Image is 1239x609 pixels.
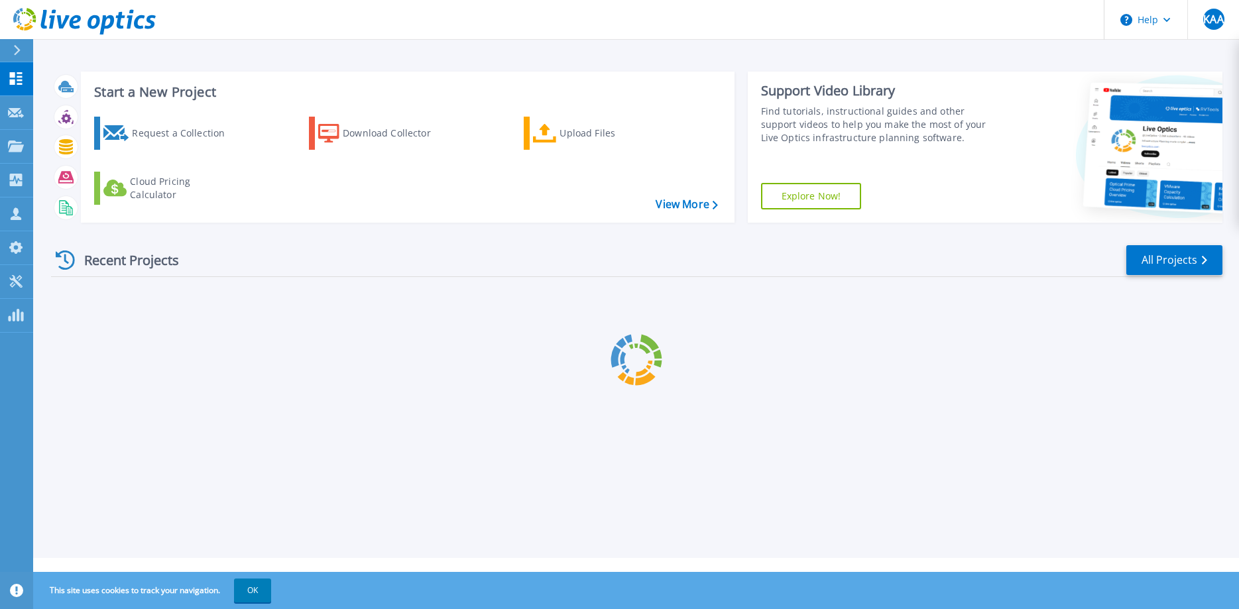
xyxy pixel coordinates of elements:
[309,117,457,150] a: Download Collector
[132,120,238,146] div: Request a Collection
[761,82,1003,99] div: Support Video Library
[761,105,1003,144] div: Find tutorials, instructional guides and other support videos to help you make the most of your L...
[656,198,717,211] a: View More
[94,85,717,99] h3: Start a New Project
[343,120,449,146] div: Download Collector
[1126,245,1222,275] a: All Projects
[761,183,862,209] a: Explore Now!
[51,244,197,276] div: Recent Projects
[36,579,271,602] span: This site uses cookies to track your navigation.
[94,172,242,205] a: Cloud Pricing Calculator
[130,175,236,201] div: Cloud Pricing Calculator
[560,120,666,146] div: Upload Files
[234,579,271,602] button: OK
[94,117,242,150] a: Request a Collection
[524,117,672,150] a: Upload Files
[1203,14,1223,25] span: KAA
